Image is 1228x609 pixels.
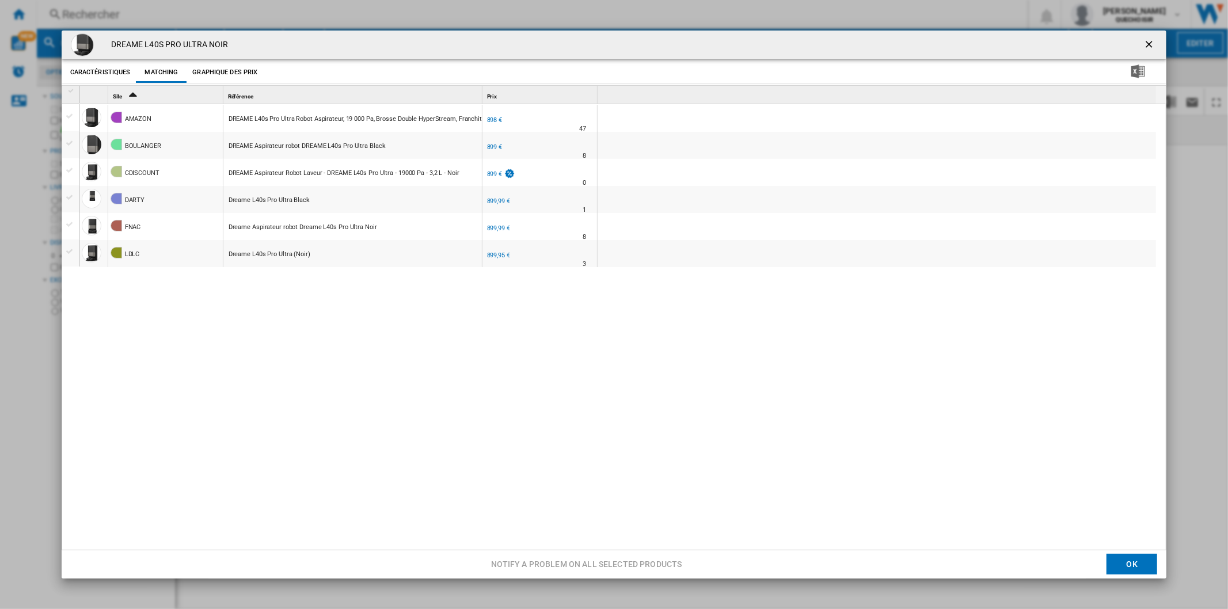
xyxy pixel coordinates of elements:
button: Télécharger au format Excel [1113,62,1164,83]
div: Sort None [82,86,108,104]
div: CDISCOUNT [125,160,159,186]
div: Sort None [485,86,597,104]
div: Dreame L40s Pro Ultra Black [229,187,310,214]
div: 899,99 € [485,196,510,207]
div: DARTY [125,187,145,214]
button: OK [1107,554,1157,575]
md-dialog: Product popup [62,31,1167,578]
img: 6977328066206_h_f_l_0 [71,33,94,56]
div: https://www.boulanger.com/ref/1223375 [223,132,482,158]
div: AMAZON [125,106,151,132]
span: Référence [228,93,253,100]
div: 899 € [487,143,503,151]
div: Délai de livraison : 47 jours [579,123,586,135]
div: LDLC [125,241,140,268]
div: 899,95 € [485,250,510,261]
div: DREAME L40s Pro Ultra Robot Aspirateur, 19 000 Pa, Brosse Double HyperStream, Franchit 4 cm, Bros... [229,106,794,132]
div: BOULANGER [125,133,161,159]
div: 899,99 € [487,197,510,205]
span: Site [113,93,123,100]
span: Prix [487,93,497,100]
div: 899,99 € [485,223,510,234]
button: Caractéristiques [67,62,134,83]
div: Site Sort Ascending [111,86,223,104]
div: 899,99 € [487,224,510,232]
div: DREAME Aspirateur Robot Laveur - DREAME L40s Pro Ultra - 19000 Pa - 3,2 L - Noir [229,160,459,186]
div: 898 € [485,115,503,126]
div: 899 € [485,169,515,180]
div: Délai de livraison : 8 jours [583,231,586,243]
img: excel-24x24.png [1131,64,1145,78]
div: https://www.amazon.fr/Aspirateur-HyperStream-extensible-serpilli%C3%A8re-Auto-nettoyant3-0/dp/B0D... [223,105,482,131]
div: 899 € [485,142,503,153]
button: Notify a problem on all selected products [488,554,686,575]
button: getI18NText('BUTTONS.CLOSE_DIALOG') [1139,33,1162,56]
div: Référence Sort None [226,86,482,104]
span: Sort Ascending [123,93,142,100]
div: 899 € [487,170,503,178]
div: Sort None [600,86,1156,104]
div: 898 € [487,116,503,124]
div: https://www.ldlc.com/fiche/PB00690134.html [223,240,482,267]
div: Dreame Aspirateur robot Dreame L40s Pro Ultra Noir [229,214,377,241]
div: 899,95 € [487,252,510,259]
div: https://www.cdiscount.com/electromenager/aspirateurs-nettoyeurs/aspirateur-robot-laveur-dreame-l4... [223,159,482,185]
div: Dreame L40s Pro Ultra (Noir) [229,241,310,268]
div: DREAME Aspirateur robot DREAME L40s Pro Ultra Black [229,133,386,159]
div: Prix Sort None [485,86,597,104]
div: https://www.darty.com/nav/achat/petit_electromenager/aspirateur/aspirateur_robot/dreame_l40s_pro_... [223,186,482,212]
div: Délai de livraison : 8 jours [583,150,586,162]
div: Délai de livraison : 0 jour [583,177,586,189]
div: Délai de livraison : 3 jours [583,258,586,270]
ng-md-icon: getI18NText('BUTTONS.CLOSE_DIALOG') [1143,39,1157,52]
div: https://www.fnac.com/Aspirateur-robot-Dreame-L40s-Pro-Ultra-Noir/a21744626/w-4?oref=3e3764cf-97bf... [223,213,482,239]
h4: DREAME L40S PRO ULTRA NOIR [105,39,229,51]
img: promotionV3.png [504,169,515,178]
div: Délai de livraison : 1 jour [583,204,586,216]
button: Matching [136,62,187,83]
div: FNAC [125,214,141,241]
button: Graphique des prix [189,62,260,83]
div: Sort Ascending [111,86,223,104]
div: Sort None [226,86,482,104]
